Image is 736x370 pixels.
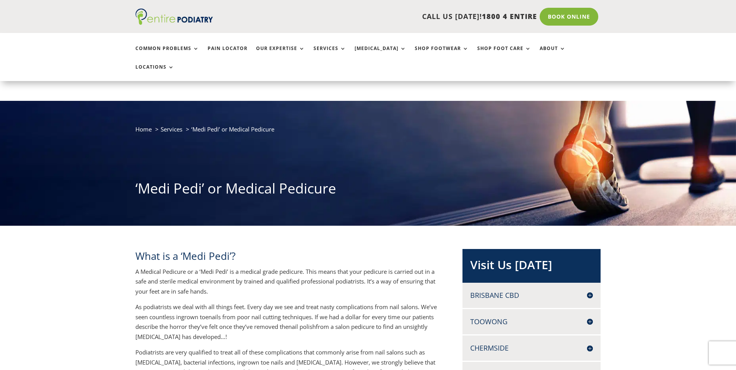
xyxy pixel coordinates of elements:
[477,46,531,62] a: Shop Foot Care
[243,12,537,22] p: CALL US [DATE]!
[470,343,593,353] h4: Chermside
[161,125,182,133] a: Services
[191,125,274,133] span: ‘Medi Pedi’ or Medical Pedicure
[135,64,174,81] a: Locations
[135,124,601,140] nav: breadcrumb
[415,46,469,62] a: Shop Footwear
[256,46,305,62] a: Our Expertise
[470,257,593,277] h2: Visit Us [DATE]
[355,46,406,62] a: [MEDICAL_DATA]
[135,9,213,25] img: logo (1)
[135,249,437,267] h2: What is a ‘Medi Pedi’?
[135,46,199,62] a: Common Problems
[135,302,437,348] p: As podiatrists we deal with all things feet. Every day we see and treat nasty complications from ...
[135,19,213,26] a: Entire Podiatry
[135,267,437,303] p: A Medical Pedicure or a ‘Medi Pedi’ is a medical grade pedicure. This means that your pedicure is...
[470,290,593,300] h4: Brisbane CBD
[540,46,566,62] a: About
[482,12,537,21] span: 1800 4 ENTIRE
[135,179,601,202] h1: ‘Medi Pedi’ or Medical Pedicure
[540,8,598,26] a: Book Online
[208,46,248,62] a: Pain Locator
[288,323,316,330] keyword: nail polish
[313,46,346,62] a: Services
[470,317,593,327] h4: Toowong
[135,125,152,133] a: Home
